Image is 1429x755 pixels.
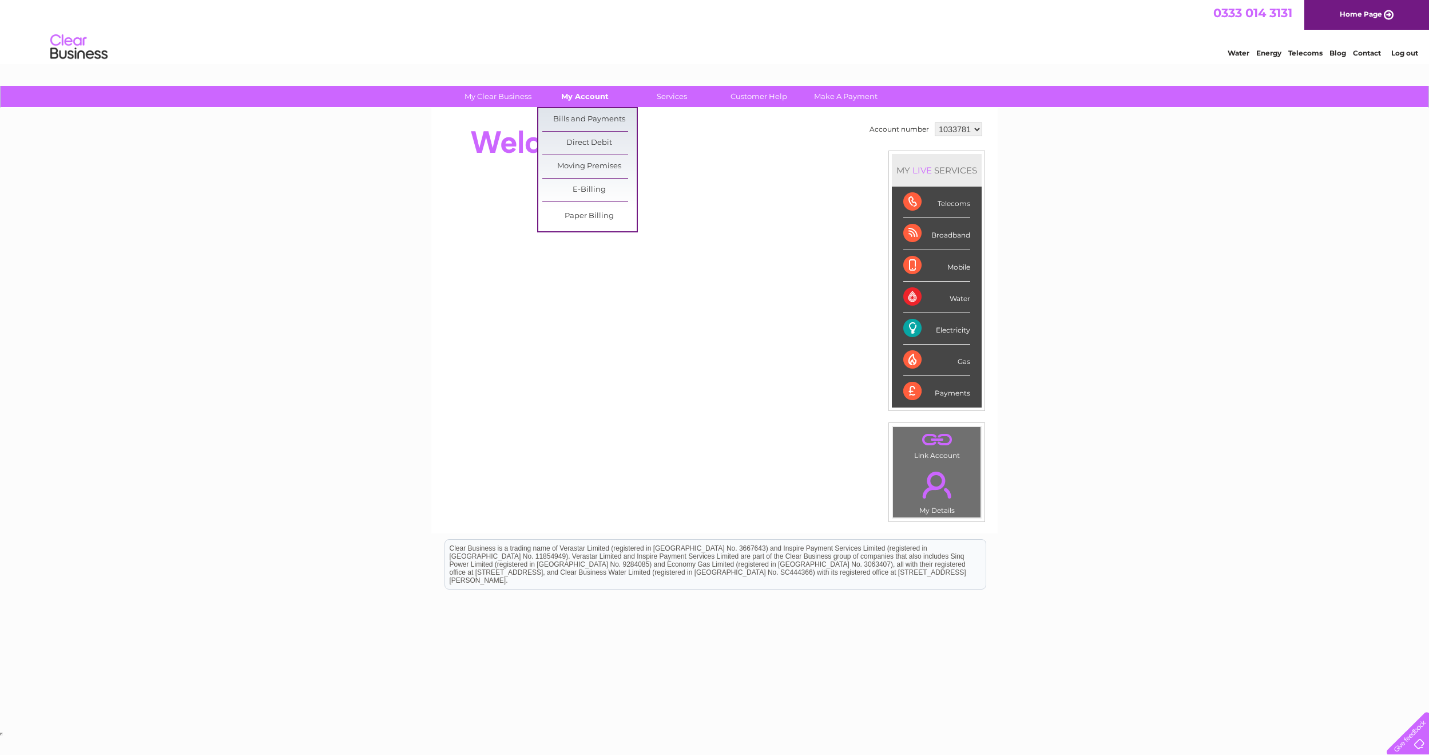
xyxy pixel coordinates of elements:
[903,187,970,218] div: Telecoms
[910,165,934,176] div: LIVE
[896,465,978,505] a: .
[712,86,806,107] a: Customer Help
[1329,49,1346,57] a: Blog
[542,132,637,155] a: Direct Debit
[892,462,981,518] td: My Details
[892,154,982,187] div: MY SERVICES
[625,86,719,107] a: Services
[1228,49,1249,57] a: Water
[903,345,970,376] div: Gas
[1391,49,1418,57] a: Log out
[542,155,637,178] a: Moving Premises
[903,376,970,407] div: Payments
[1256,49,1281,57] a: Energy
[50,30,108,65] img: logo.png
[538,86,632,107] a: My Account
[903,218,970,250] div: Broadband
[892,426,981,463] td: Link Account
[903,313,970,345] div: Electricity
[451,86,545,107] a: My Clear Business
[542,108,637,131] a: Bills and Payments
[867,120,932,139] td: Account number
[1353,49,1381,57] a: Contact
[445,6,986,56] div: Clear Business is a trading name of Verastar Limited (registered in [GEOGRAPHIC_DATA] No. 3667643...
[903,282,970,313] div: Water
[542,179,637,201] a: E-Billing
[1213,6,1292,20] a: 0333 014 3131
[799,86,893,107] a: Make A Payment
[896,430,978,450] a: .
[903,250,970,282] div: Mobile
[542,205,637,228] a: Paper Billing
[1288,49,1323,57] a: Telecoms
